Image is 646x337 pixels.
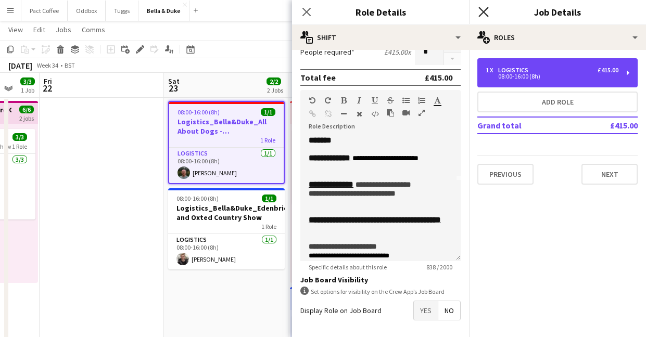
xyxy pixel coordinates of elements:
td: Grand total [477,117,576,134]
div: £415.00 x [384,47,411,57]
app-card-role: Logistics1/108:00-16:00 (8h)[PERSON_NAME] [168,234,285,269]
button: Bella & Duke [138,1,189,21]
span: Week 34 [34,61,60,69]
span: Specific details about this role [300,263,395,271]
div: 1 Job [21,86,34,94]
span: Jobs [56,25,71,34]
span: 1 Role [260,136,275,144]
span: 838 / 2000 [418,263,461,271]
span: 1/1 [261,108,275,116]
div: Roles [469,25,646,50]
td: £415.00 [576,117,638,134]
span: 08:00-16:00 (8h) [176,195,219,202]
app-card-role: Logistics1/108:00-16:00 (8h)[PERSON_NAME] [169,148,284,183]
button: Text Color [434,96,441,105]
div: BST [65,61,75,69]
span: Fri [44,76,52,86]
label: People required [300,47,354,57]
button: Underline [371,96,378,105]
h3: Job Details [469,5,646,19]
app-job-card: 08:00-16:00 (8h)1/1Logistics_Bella&Duke_Edenbridge and Oxted Country Show1 RoleLogistics1/108:00-... [168,188,285,269]
span: 1/1 [262,195,276,202]
button: Paste as plain text [387,109,394,117]
button: Italic [356,96,363,105]
span: 08:00-16:00 (8h) [178,108,220,116]
button: Pact Coffee [21,1,68,21]
span: 6/6 [19,106,34,113]
span: 2/2 [267,77,281,85]
div: £415.00 [425,72,452,83]
div: Total fee [300,72,336,83]
a: Jobs [52,23,75,36]
div: Set options for visibility on the Crew App’s Job Board [300,287,461,296]
div: 2 jobs [19,113,34,122]
div: 2 Jobs [267,86,283,94]
button: Previous [477,164,534,185]
a: Edit [29,23,49,36]
div: 08:00-16:00 (8h) [486,74,618,79]
span: No [438,301,460,320]
button: Next [581,164,638,185]
div: £415.00 [598,67,618,74]
div: 1 x [486,67,498,74]
span: 22 [42,82,52,94]
span: Yes [414,301,438,320]
button: Fullscreen [418,109,425,117]
div: [DATE] [8,60,32,71]
span: Comms [82,25,105,34]
button: Redo [324,96,332,105]
button: Ordered List [418,96,425,105]
app-job-card: 08:00-16:00 (8h)1/1Logistics_Bella&Duke_All About Dogs - [GEOGRAPHIC_DATA]1 RoleLogistics1/108:00... [168,101,285,184]
span: 1 Role [12,142,27,150]
a: Comms [78,23,109,36]
span: Edit [33,25,45,34]
a: View [4,23,27,36]
span: 23 [167,82,180,94]
span: View [8,25,23,34]
button: Tuggs [106,1,138,21]
h3: Logistics_Bella&Duke_All About Dogs - [GEOGRAPHIC_DATA] [169,117,284,136]
span: 3/3 [12,133,27,141]
button: Unordered List [402,96,410,105]
button: Horizontal Line [340,110,347,118]
span: Sat [168,76,180,86]
span: 3/3 [20,77,35,85]
span: 1 Role [261,223,276,230]
div: Logistics [498,67,533,74]
button: Clear Formatting [356,110,363,118]
button: Insert video [402,109,410,117]
div: Shift [292,25,469,50]
span: 24 [291,82,305,94]
button: Undo [309,96,316,105]
h3: Role Details [292,5,469,19]
button: HTML Code [371,110,378,118]
button: Bold [340,96,347,105]
button: Strikethrough [387,96,394,105]
button: Add role [477,92,638,112]
button: Oddbox [68,1,106,21]
h3: Job Board Visibility [300,275,461,284]
label: Display Role on Job Board [300,306,382,315]
h3: Logistics_Bella&Duke_Edenbridge and Oxted Country Show [168,203,285,222]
